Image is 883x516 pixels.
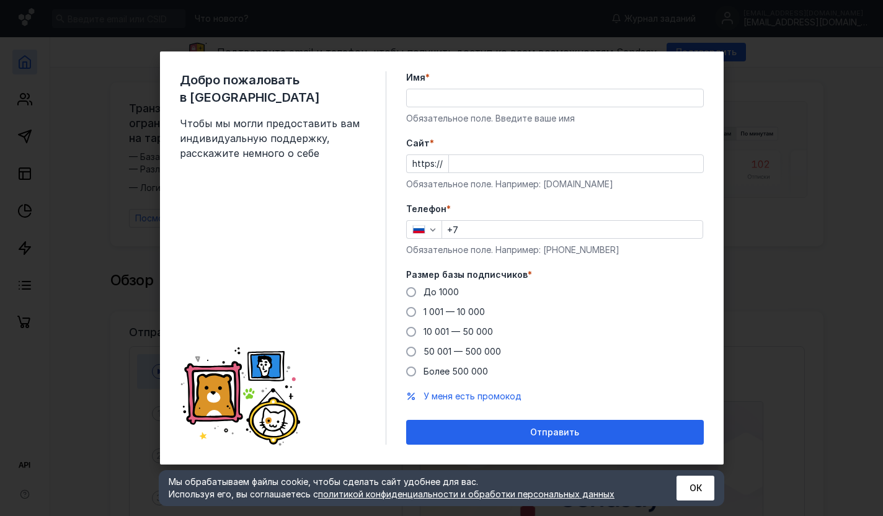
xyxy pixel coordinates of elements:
span: Телефон [406,203,446,215]
span: 50 001 — 500 000 [424,346,501,357]
a: политикой конфиденциальности и обработки персональных данных [318,489,615,499]
span: Cайт [406,137,430,149]
span: Более 500 000 [424,366,488,376]
span: Размер базы подписчиков [406,269,528,281]
span: До 1000 [424,287,459,297]
span: 1 001 — 10 000 [424,306,485,317]
span: Чтобы мы могли предоставить вам индивидуальную поддержку, расскажите немного о себе [180,116,366,161]
div: Обязательное поле. Например: [DOMAIN_NAME] [406,178,704,190]
div: Мы обрабатываем файлы cookie, чтобы сделать сайт удобнее для вас. Используя его, вы соглашаетесь c [169,476,646,500]
button: Отправить [406,420,704,445]
div: Обязательное поле. Например: [PHONE_NUMBER] [406,244,704,256]
span: У меня есть промокод [424,391,521,401]
button: У меня есть промокод [424,390,521,403]
span: Отправить [530,427,579,438]
span: 10 001 — 50 000 [424,326,493,337]
div: Обязательное поле. Введите ваше имя [406,112,704,125]
button: ОК [677,476,714,500]
span: Имя [406,71,425,84]
span: Добро пожаловать в [GEOGRAPHIC_DATA] [180,71,366,106]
